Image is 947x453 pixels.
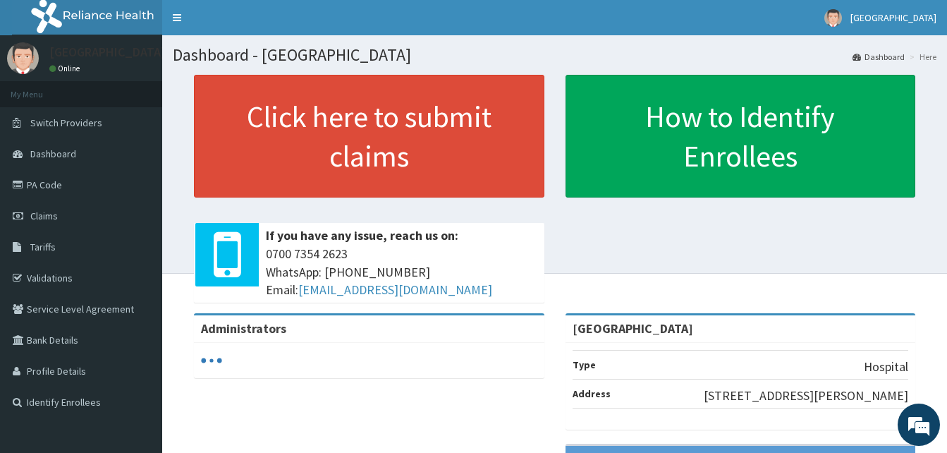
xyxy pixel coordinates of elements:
[704,387,908,405] p: [STREET_ADDRESS][PERSON_NAME]
[824,9,842,27] img: User Image
[7,42,39,74] img: User Image
[173,46,936,64] h1: Dashboard - [GEOGRAPHIC_DATA]
[298,282,492,298] a: [EMAIL_ADDRESS][DOMAIN_NAME]
[30,116,102,129] span: Switch Providers
[49,46,166,59] p: [GEOGRAPHIC_DATA]
[49,64,83,73] a: Online
[850,11,936,24] span: [GEOGRAPHIC_DATA]
[30,147,76,160] span: Dashboard
[573,358,596,371] b: Type
[30,210,58,222] span: Claims
[853,51,905,63] a: Dashboard
[573,387,611,400] b: Address
[906,51,936,63] li: Here
[266,227,458,243] b: If you have any issue, reach us on:
[573,320,693,337] strong: [GEOGRAPHIC_DATA]
[201,350,222,371] svg: audio-loading
[30,241,56,253] span: Tariffs
[864,358,908,376] p: Hospital
[194,75,544,198] a: Click here to submit claims
[266,245,537,299] span: 0700 7354 2623 WhatsApp: [PHONE_NUMBER] Email:
[201,320,286,337] b: Administrators
[566,75,916,198] a: How to Identify Enrollees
